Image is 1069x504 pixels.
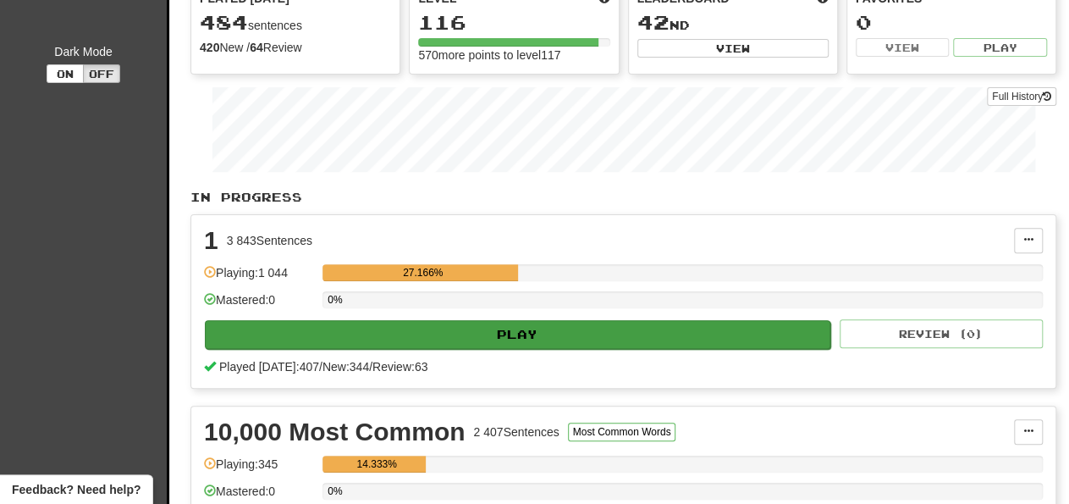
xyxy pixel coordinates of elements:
[987,87,1056,106] a: Full History
[13,43,154,60] div: Dark Mode
[319,360,322,374] span: /
[568,423,676,441] button: Most Common Words
[418,12,609,33] div: 116
[953,38,1047,57] button: Play
[204,228,218,253] div: 1
[204,264,314,292] div: Playing: 1 044
[856,38,950,57] button: View
[637,39,829,58] button: View
[473,424,559,440] div: 2 407 Sentences
[204,419,465,445] div: 10,000 Most Common
[856,12,1047,33] div: 0
[204,291,314,319] div: Mastered: 0
[372,360,427,374] span: Review: 63
[637,10,670,34] span: 42
[250,41,263,54] strong: 64
[205,320,830,349] button: Play
[47,64,84,83] button: On
[200,12,391,34] div: sentences
[200,41,219,54] strong: 420
[840,319,1043,348] button: Review (0)
[190,189,1056,206] p: In Progress
[328,264,518,281] div: 27.166%
[418,47,609,64] div: 570 more points to level 117
[369,360,372,374] span: /
[12,481,141,498] span: Open feedback widget
[204,456,314,484] div: Playing: 345
[200,10,248,34] span: 484
[200,39,391,56] div: New / Review
[219,360,319,374] span: Played [DATE]: 407
[322,360,369,374] span: New: 344
[227,232,312,249] div: 3 843 Sentences
[83,64,120,83] button: Off
[637,12,829,34] div: nd
[328,456,426,473] div: 14.333%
